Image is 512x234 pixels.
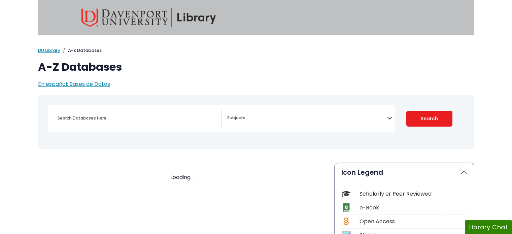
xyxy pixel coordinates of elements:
[342,189,351,198] img: Icon Scholarly or Peer Reviewed
[60,47,102,54] li: A-Z Databases
[342,203,351,212] img: Icon e-Book
[360,204,467,212] div: e-Book
[81,8,216,27] img: Davenport University Library
[38,95,474,149] nav: Search filters
[227,116,387,121] textarea: Search
[360,218,467,226] div: Open Access
[342,217,350,226] img: Icon Open Access
[38,47,474,54] nav: breadcrumb
[335,163,474,182] button: Icon Legend
[38,173,326,181] div: Loading...
[406,111,452,127] button: Submit for Search Results
[465,220,512,234] button: Library Chat
[38,80,110,88] a: En español: Bases de Datos
[38,47,60,54] a: DU Library
[38,61,474,73] h1: A-Z Databases
[54,113,221,123] input: Search database by title or keyword
[360,190,467,198] div: Scholarly or Peer Reviewed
